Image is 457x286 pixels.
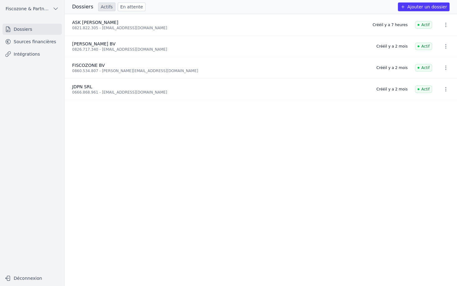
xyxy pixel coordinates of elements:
div: 0826.717.340 - [EMAIL_ADDRESS][DOMAIN_NAME] [72,47,369,52]
a: Actifs [98,2,115,11]
div: Créé il y a 2 mois [376,87,408,92]
span: FISCOZONE BV [72,63,105,68]
button: Déconnexion [2,273,62,283]
div: 0860.534.807 - [PERSON_NAME][EMAIL_ADDRESS][DOMAIN_NAME] [72,68,369,73]
span: Actif [415,85,432,93]
div: Créé il y a 7 heures [372,22,408,27]
span: JDPN SRL [72,84,92,89]
span: Fiscozone & Partners BV [6,6,50,12]
span: Actif [415,64,432,71]
button: Ajouter un dossier [398,2,450,11]
span: Actif [415,43,432,50]
div: 0821.822.305 - [EMAIL_ADDRESS][DOMAIN_NAME] [72,25,365,30]
div: Créé il y a 2 mois [376,65,408,70]
div: Créé il y a 2 mois [376,44,408,49]
span: [PERSON_NAME] BV [72,41,116,46]
h3: Dossiers [72,3,93,11]
a: Intégrations [2,48,62,60]
span: Actif [415,21,432,29]
button: Fiscozone & Partners BV [2,4,62,14]
div: 0666.868.961 - [EMAIL_ADDRESS][DOMAIN_NAME] [72,90,369,95]
a: Dossiers [2,24,62,35]
a: En attente [118,2,145,11]
span: ASK [PERSON_NAME] [72,20,118,25]
a: Sources financières [2,36,62,47]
